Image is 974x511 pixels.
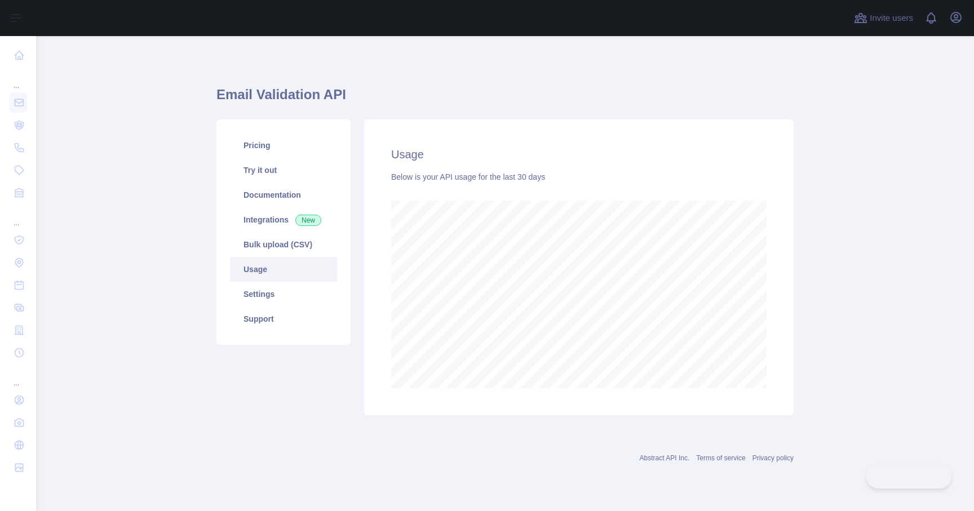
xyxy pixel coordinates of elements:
[870,12,913,25] span: Invite users
[640,454,690,462] a: Abstract API Inc.
[230,282,337,306] a: Settings
[230,257,337,282] a: Usage
[230,183,337,207] a: Documentation
[230,207,337,232] a: Integrations New
[295,215,321,226] span: New
[230,133,337,158] a: Pricing
[230,232,337,257] a: Bulk upload (CSV)
[9,205,27,228] div: ...
[216,86,794,113] h1: Email Validation API
[230,158,337,183] a: Try it out
[9,365,27,388] div: ...
[696,454,745,462] a: Terms of service
[752,454,794,462] a: Privacy policy
[391,146,767,162] h2: Usage
[866,465,951,488] iframe: Toggle Customer Support
[230,306,337,331] a: Support
[9,68,27,90] div: ...
[852,9,915,27] button: Invite users
[391,171,767,183] div: Below is your API usage for the last 30 days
